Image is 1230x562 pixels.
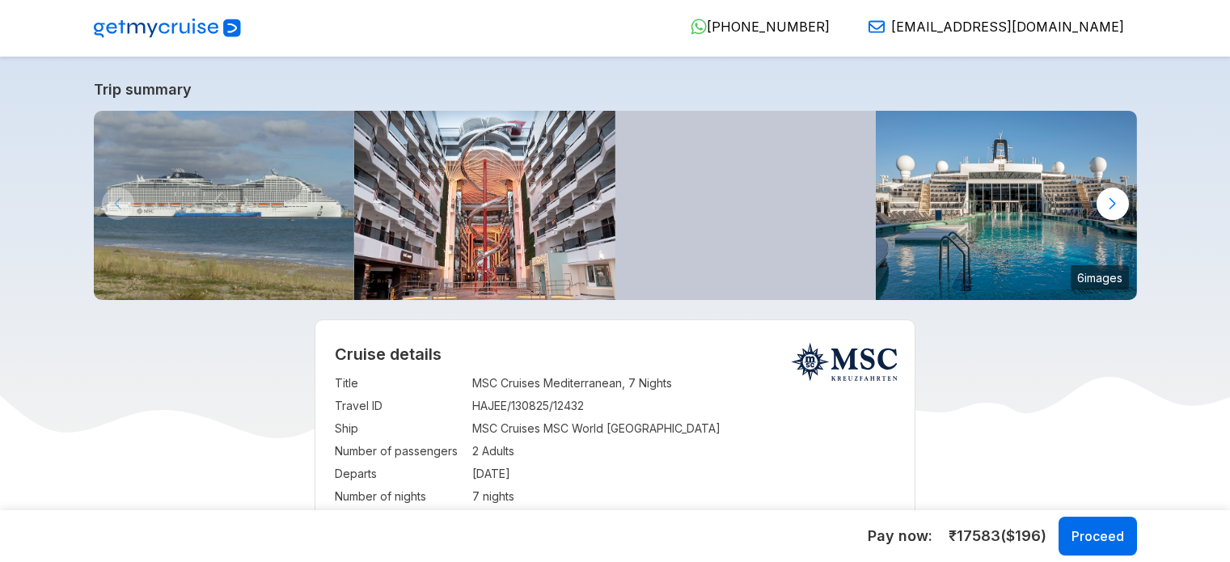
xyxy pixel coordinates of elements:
td: Departs [335,463,464,485]
img: eu_ground-breaking-design.jpg [354,111,615,300]
img: msc-world-europa-panorama-lounge.jpg [615,111,877,300]
td: Number of passengers [335,440,464,463]
td: Departure Port [335,508,464,530]
td: [DATE] [472,463,895,485]
td: Title [335,372,464,395]
td: : [464,485,472,508]
a: Trip summary [94,81,1137,98]
td: MSC Cruises MSC World [GEOGRAPHIC_DATA] [472,417,895,440]
td: Number of nights [335,485,464,508]
img: msc-world-america-la-plage-pool.jpg [876,111,1137,300]
td: : [464,395,472,417]
td: : [464,372,472,395]
td: : [464,417,472,440]
td: : [464,508,472,530]
span: ₹ 17583 ($ 196 ) [949,526,1046,547]
span: [EMAIL_ADDRESS][DOMAIN_NAME] [891,19,1124,35]
td: : [464,463,472,485]
td: Travel ID [335,395,464,417]
td: GOA [472,508,895,530]
img: Email [869,19,885,35]
img: MSC_World_Europa_La_Rochelle.jpg [94,111,355,300]
button: Proceed [1059,517,1137,556]
td: : [464,440,472,463]
span: [PHONE_NUMBER] [707,19,830,35]
td: 2 Adults [472,440,895,463]
h5: Pay now: [868,526,932,546]
a: [PHONE_NUMBER] [678,19,830,35]
h2: Cruise details [335,344,895,364]
small: 6 images [1071,265,1129,289]
td: HAJEE/130825/12432 [472,395,895,417]
td: Ship [335,417,464,440]
td: 7 nights [472,485,895,508]
img: WhatsApp [691,19,707,35]
td: MSC Cruises Mediterranean, 7 Nights [472,372,895,395]
a: [EMAIL_ADDRESS][DOMAIN_NAME] [856,19,1124,35]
